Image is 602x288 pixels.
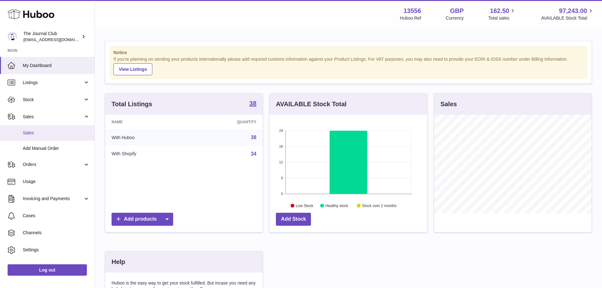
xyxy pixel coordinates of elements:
span: Total sales [488,15,516,21]
text: 12 [279,160,283,164]
span: Sales [23,130,90,136]
h3: AVAILABLE Stock Total [276,100,346,108]
div: If you're planning on sending your products internationally please add required customs informati... [113,56,583,75]
span: Orders [23,162,83,168]
span: 97,243.00 [559,7,587,15]
span: Cases [23,213,90,219]
text: Low Stock [296,203,313,208]
text: 0 [281,192,283,196]
th: Quantity [190,115,263,129]
div: Huboo Ref [400,15,421,21]
span: Channels [23,230,90,236]
span: 162.50 [490,7,509,15]
span: Stock [23,97,83,103]
span: Add Manual Order [23,145,90,151]
a: 162.50 Total sales [488,7,516,21]
span: Listings [23,80,83,86]
strong: 13556 [404,7,421,15]
strong: Notice [113,50,583,56]
span: My Dashboard [23,63,90,69]
a: 34 [251,151,257,156]
span: Settings [23,247,90,253]
text: 18 [279,144,283,148]
div: Currency [446,15,464,21]
a: Add products [112,213,173,226]
td: With Shopify [105,146,190,162]
img: internalAdmin-13556@internal.huboo.com [8,32,17,41]
span: AVAILABLE Stock Total [541,15,594,21]
a: 97,243.00 AVAILABLE Stock Total [541,7,594,21]
h3: Sales [441,100,457,108]
span: Usage [23,179,90,185]
div: The Journal Club [23,31,80,43]
a: Add Stock [276,213,311,226]
span: Invoicing and Payments [23,196,83,202]
th: Name [105,115,190,129]
text: Stock over 2 months [362,203,397,208]
a: View Listings [113,63,152,75]
td: With Huboo [105,129,190,146]
a: Log out [8,264,87,276]
a: 38 [251,135,257,140]
h3: Help [112,258,125,266]
strong: GBP [450,7,464,15]
h3: Total Listings [112,100,152,108]
a: 38 [249,100,256,108]
span: Sales [23,114,83,120]
text: 6 [281,176,283,180]
span: [EMAIL_ADDRESS][DOMAIN_NAME] [23,37,93,42]
strong: 38 [249,100,256,107]
text: 24 [279,129,283,132]
text: Healthy stock [325,203,349,208]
